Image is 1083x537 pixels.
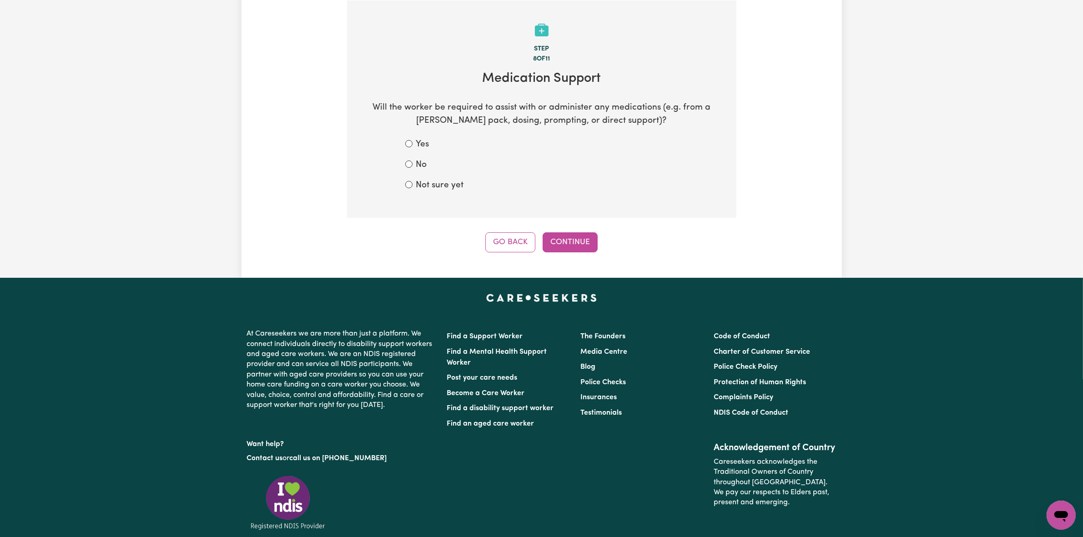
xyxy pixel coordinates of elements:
a: The Founders [580,333,625,340]
a: Post your care needs [447,374,518,381]
a: Careseekers home page [486,294,597,301]
a: Become a Care Worker [447,390,525,397]
a: Find a Mental Health Support Worker [447,348,547,366]
p: Want help? [247,436,436,449]
a: Complaints Policy [714,394,773,401]
a: Testimonials [580,409,622,417]
iframe: Button to launch messaging window [1047,501,1076,530]
a: Find a disability support worker [447,405,554,412]
img: Registered NDIS provider [247,474,329,531]
a: NDIS Code of Conduct [714,409,788,417]
button: Go Back [485,232,535,252]
label: Not sure yet [416,179,464,192]
label: Yes [416,138,429,151]
a: Police Checks [580,379,626,386]
a: Charter of Customer Service [714,348,810,356]
a: Code of Conduct [714,333,770,340]
label: No [416,159,427,172]
a: Blog [580,363,595,371]
p: At Careseekers we are more than just a platform. We connect individuals directly to disability su... [247,325,436,414]
p: or [247,450,436,467]
a: Media Centre [580,348,627,356]
a: call us on [PHONE_NUMBER] [290,455,387,462]
a: Contact us [247,455,283,462]
a: Find a Support Worker [447,333,523,340]
a: Protection of Human Rights [714,379,806,386]
a: Find an aged care worker [447,420,534,427]
h2: Medication Support [362,71,722,87]
h2: Acknowledgement of Country [714,442,836,453]
a: Police Check Policy [714,363,777,371]
p: Will the worker be required to assist with or administer any medications (e.g. from a [PERSON_NAM... [362,101,722,128]
div: 8 of 11 [362,54,722,64]
a: Insurances [580,394,617,401]
button: Continue [543,232,598,252]
div: Step [362,44,722,54]
p: Careseekers acknowledges the Traditional Owners of Country throughout [GEOGRAPHIC_DATA]. We pay o... [714,453,836,512]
